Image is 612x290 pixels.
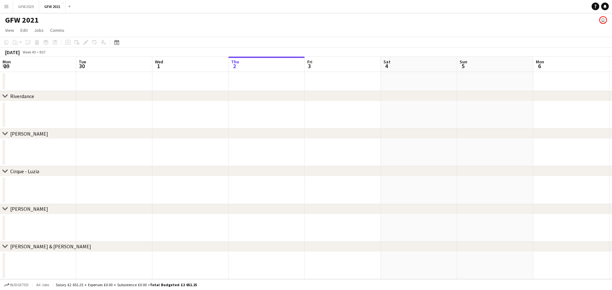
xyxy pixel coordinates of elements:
[40,50,46,54] div: BST
[5,49,20,55] div: [DATE]
[231,59,239,65] span: Thu
[13,0,39,13] button: GFW 2025
[599,16,607,24] app-user-avatar: Mike Bolton
[10,168,39,174] div: Cirque - Luzia
[536,59,544,65] span: Mon
[78,62,86,70] span: 30
[79,59,86,65] span: Tue
[5,27,14,33] span: View
[10,93,34,99] div: Riverdance
[150,282,197,287] span: Total Budgeted £2 651.25
[50,27,64,33] span: Comms
[10,244,91,250] div: [PERSON_NAME] & [PERSON_NAME]
[47,26,67,34] a: Comms
[2,62,11,70] span: 29
[154,62,163,70] span: 1
[460,59,467,65] span: Sun
[18,26,30,34] a: Edit
[383,59,390,65] span: Sat
[5,15,39,25] h1: GFW 2021
[3,26,17,34] a: View
[459,62,467,70] span: 5
[10,283,29,287] span: Budgeted
[39,0,66,13] button: GFW 2021
[21,50,37,54] span: Week 40
[10,206,48,212] div: [PERSON_NAME]
[307,59,312,65] span: Fri
[382,62,390,70] span: 4
[230,62,239,70] span: 2
[155,59,163,65] span: Wed
[535,62,544,70] span: 6
[306,62,312,70] span: 3
[35,282,50,287] span: All jobs
[10,131,48,137] div: [PERSON_NAME]
[3,59,11,65] span: Mon
[3,281,30,288] button: Budgeted
[32,26,46,34] a: Jobs
[56,282,197,287] div: Salary £2 651.25 + Expenses £0.00 + Subsistence £0.00 =
[34,27,44,33] span: Jobs
[20,27,28,33] span: Edit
